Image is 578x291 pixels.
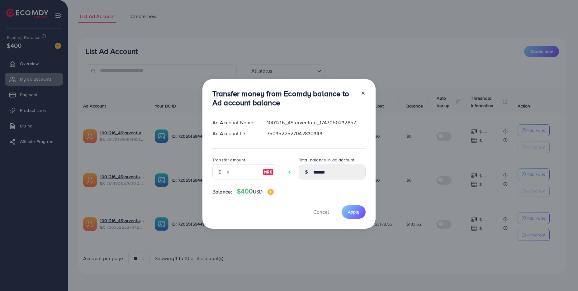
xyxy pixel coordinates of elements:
[342,205,366,219] button: Apply
[348,209,359,215] span: Apply
[262,130,371,137] div: 7503522527042830343
[237,188,274,195] h4: $400
[253,188,263,195] span: USD
[207,130,262,137] div: Ad Account ID
[212,89,356,107] h3: Transfer money from Ecomdy balance to Ad account balance
[299,157,354,163] label: Total balance in ad account
[313,208,329,215] span: Cancel
[552,263,573,286] iframe: Chat
[262,119,371,126] div: 1001216_4Starventure_1747050232857
[268,189,274,195] img: image
[306,205,337,219] button: Cancel
[263,168,274,176] img: image
[212,188,232,195] span: Balance:
[207,119,262,126] div: Ad Account Name
[212,157,245,163] label: Transfer amount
